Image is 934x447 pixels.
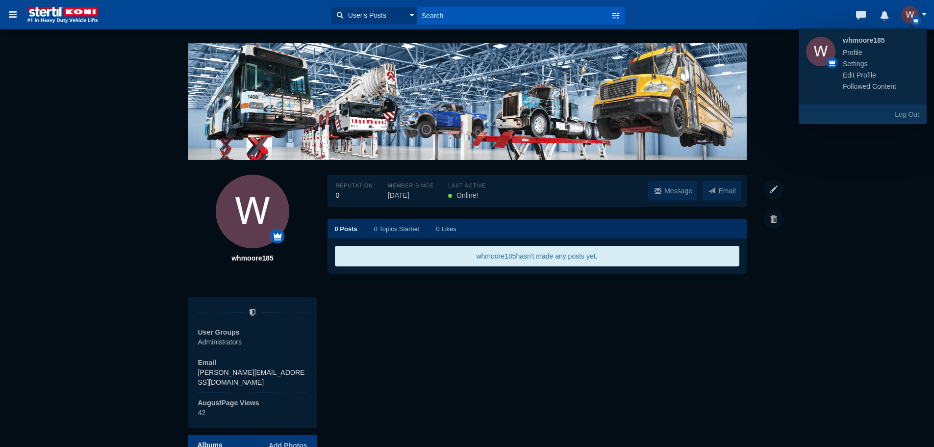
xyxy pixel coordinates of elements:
[198,338,242,346] span: Administrators
[388,191,409,199] span: 1754484434
[335,246,739,266] div: whmoore185 .
[336,181,373,190] span: Reputation
[835,48,870,57] a: Profile
[335,225,357,234] a: 0 Posts
[448,181,486,190] span: Last Active
[835,37,917,44] strong: whmoore185
[331,7,417,24] button: User's Posts
[835,59,875,69] a: Settings
[379,225,419,233] span: Topics Started
[198,359,216,367] span: Email
[843,49,862,56] span: Profile
[516,252,595,260] span: hasn't made any posts yet
[222,399,259,407] span: Page Views
[436,225,440,233] span: 0
[335,225,338,233] span: 0
[374,225,378,233] span: 0
[340,225,357,233] span: Posts
[664,187,692,195] span: Message
[198,398,307,408] span: August
[388,191,409,199] time: Aug 06, 2025 8:47 AM
[374,225,420,234] a: 0 Topics Started
[417,7,610,24] input: Search
[806,37,835,66] img: n+7F4CzgAAAABJRU5ErkJggg==
[436,225,456,234] a: 0 Likes
[441,225,456,233] span: Likes
[718,187,735,195] span: Email
[336,191,340,199] a: 0
[456,191,478,199] span: Online!
[198,327,307,337] span: User Groups
[799,105,927,124] a: Log Out
[901,6,919,24] img: n+7F4CzgAAAABJRU5ErkJggg==
[198,409,206,417] span: 42
[835,81,904,91] a: Followed Content
[188,253,318,263] span: whmoore185
[23,6,102,24] img: logo%20STERTIL%20KONIRGB300%20w%20white%20text.png
[835,70,884,80] a: Edit Profile
[346,10,386,21] span: User's Posts
[198,368,305,386] a: [PERSON_NAME][EMAIL_ADDRESS][DOMAIN_NAME]
[388,181,433,190] span: Member Since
